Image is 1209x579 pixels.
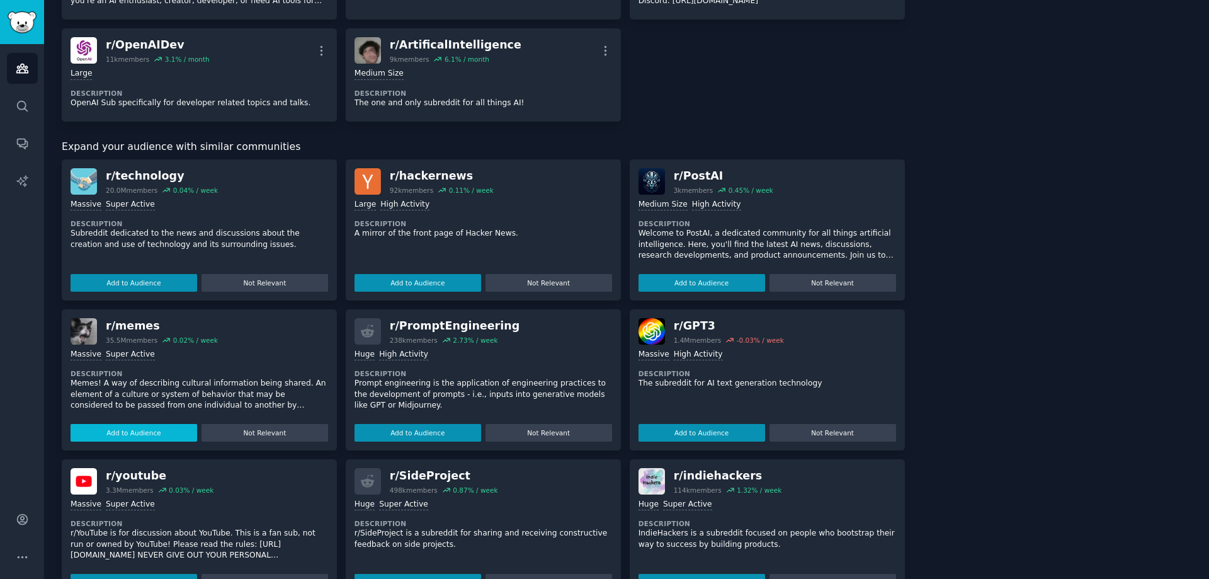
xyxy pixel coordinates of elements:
p: Prompt engineering is the application of engineering practices to the development of prompts - i.... [355,378,612,411]
div: 3.3M members [106,486,154,495]
button: Not Relevant [485,274,612,292]
span: Expand your audience with similar communities [62,139,300,155]
dt: Description [355,369,612,378]
img: indiehackers [639,468,665,495]
img: GPT3 [639,318,665,345]
div: 0.45 % / week [729,186,773,195]
div: Massive [639,349,669,361]
img: OpenAIDev [71,37,97,64]
img: memes [71,318,97,345]
div: r/ PostAI [674,168,773,184]
div: 1.4M members [674,336,722,345]
div: r/ technology [106,168,218,184]
div: 3.1 % / month [165,55,210,64]
div: r/ ArtificalIntelligence [390,37,521,53]
div: Super Active [379,499,428,511]
img: ArtificalIntelligence [355,37,381,64]
div: r/ GPT3 [674,318,784,334]
dt: Description [639,369,896,378]
dt: Description [71,89,328,98]
button: Not Relevant [201,424,328,442]
p: Subreddit dedicated to the news and discussions about the creation and use of technology and its ... [71,228,328,250]
dt: Description [355,89,612,98]
a: OpenAIDevr/OpenAIDev11kmembers3.1% / monthLargeDescriptionOpenAI Sub specifically for developer r... [62,28,337,122]
div: 3k members [674,186,713,195]
div: 0.02 % / week [173,336,218,345]
div: 0.11 % / week [449,186,494,195]
button: Add to Audience [71,274,197,292]
button: Add to Audience [71,424,197,442]
p: r/SideProject is a subreddit for sharing and receiving constructive feedback on side projects. [355,528,612,550]
div: High Activity [380,199,429,211]
div: Medium Size [639,199,688,211]
div: Huge [355,499,375,511]
div: 2.73 % / week [453,336,497,345]
button: Add to Audience [639,274,765,292]
div: Massive [71,499,101,511]
img: GummySearch logo [8,11,37,33]
button: Not Relevant [485,424,612,442]
div: Large [71,68,92,80]
p: IndieHackers is a subreddit focused on people who bootstrap their way to success by building prod... [639,528,896,550]
div: Super Active [663,499,712,511]
p: r/YouTube is for discussion about YouTube. This is a fan sub, not run or owned by YouTube! Please... [71,528,328,561]
div: 498k members [390,486,438,495]
p: Welcome to PostAI, a dedicated community for all things artificial intelligence. Here, you'll fin... [639,228,896,261]
div: High Activity [692,199,741,211]
button: Not Relevant [769,424,896,442]
div: 0.03 % / week [169,486,213,495]
dt: Description [71,519,328,528]
div: Huge [355,349,375,361]
p: OpenAI Sub specifically for developer related topics and talks. [71,98,328,109]
div: High Activity [379,349,428,361]
div: 0.87 % / week [453,486,497,495]
dt: Description [639,519,896,528]
div: Super Active [106,199,155,211]
button: Not Relevant [769,274,896,292]
dt: Description [355,519,612,528]
div: r/ memes [106,318,218,334]
div: r/ PromptEngineering [390,318,519,334]
button: Add to Audience [639,424,765,442]
div: Huge [639,499,659,511]
div: 114k members [674,486,722,495]
img: youtube [71,468,97,495]
p: The subreddit for AI text generation technology [639,378,896,389]
button: Add to Audience [355,274,481,292]
div: 20.0M members [106,186,157,195]
div: -0.03 % / week [737,336,784,345]
div: r/ hackernews [390,168,494,184]
div: Super Active [106,499,155,511]
div: Massive [71,199,101,211]
div: 1.32 % / week [737,486,781,495]
a: ArtificalIntelligencer/ArtificalIntelligence9kmembers6.1% / monthMedium SizeDescriptionThe one an... [346,28,621,122]
button: Not Relevant [201,274,328,292]
div: 238k members [390,336,438,345]
div: 9k members [390,55,429,64]
div: Massive [71,349,101,361]
img: PostAI [639,168,665,195]
div: Large [355,199,376,211]
div: r/ youtube [106,468,213,484]
div: r/ indiehackers [674,468,782,484]
p: The one and only subreddit for all things AI! [355,98,612,109]
div: High Activity [674,349,723,361]
div: 92k members [390,186,433,195]
div: 6.1 % / month [445,55,489,64]
div: Super Active [106,349,155,361]
div: 35.5M members [106,336,157,345]
img: technology [71,168,97,195]
button: Add to Audience [355,424,481,442]
div: r/ SideProject [390,468,498,484]
dt: Description [639,219,896,228]
dt: Description [71,369,328,378]
div: r/ OpenAIDev [106,37,210,53]
img: hackernews [355,168,381,195]
div: Medium Size [355,68,404,80]
div: 11k members [106,55,149,64]
dt: Description [71,219,328,228]
dt: Description [355,219,612,228]
div: 0.04 % / week [173,186,218,195]
p: A mirror of the front page of Hacker News. [355,228,612,239]
p: Memes! A way of describing cultural information being shared. An element of a culture or system o... [71,378,328,411]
